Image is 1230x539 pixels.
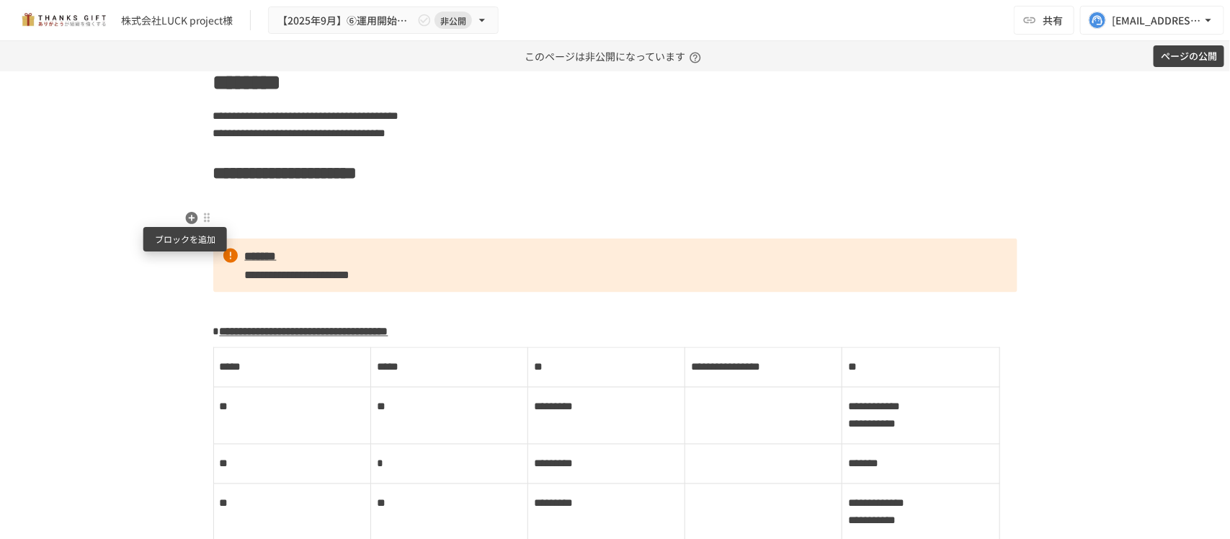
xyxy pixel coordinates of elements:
[1112,12,1201,30] div: [EMAIL_ADDRESS][DOMAIN_NAME]
[17,9,110,32] img: mMP1OxWUAhQbsRWCurg7vIHe5HqDpP7qZo7fRoNLXQh
[121,13,233,28] div: 株式会社LUCK project様
[434,13,472,28] span: 非公開
[268,6,499,35] button: 【2025年9月】⑥運用開始後3回目 振り返りMTG非公開
[525,41,705,71] p: このページは非公開になっています
[1154,45,1224,68] button: ページの公開
[277,12,414,30] span: 【2025年9月】⑥運用開始後3回目 振り返りMTG
[143,227,227,251] div: ブロックを追加
[1014,6,1074,35] button: 共有
[1043,12,1063,28] span: 共有
[1080,6,1224,35] button: [EMAIL_ADDRESS][DOMAIN_NAME]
